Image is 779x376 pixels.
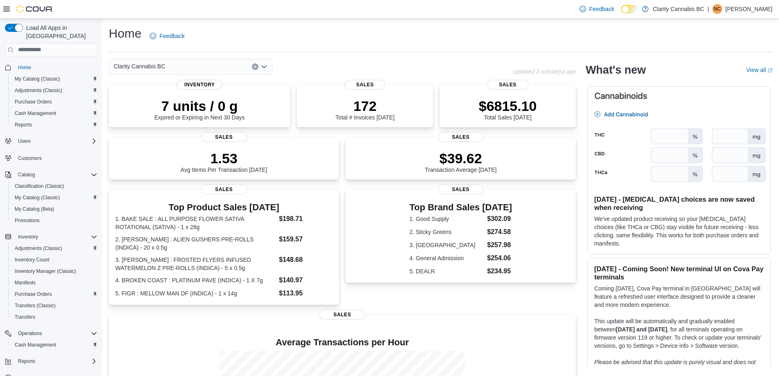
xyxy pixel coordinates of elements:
button: Inventory [2,231,101,243]
dt: 5. FIGR : MELLOW MAN DF (INDICA) - 1 x 14g [115,289,276,297]
a: Adjustments (Classic) [11,243,65,253]
button: Reports [8,119,101,131]
span: Purchase Orders [15,291,52,297]
dd: $113.95 [279,288,332,298]
button: Transfers (Classic) [8,300,101,311]
p: $39.62 [425,150,497,167]
span: Transfers (Classic) [11,301,97,311]
em: Please be advised that this update is purely visual and does not impact payment functionality. [594,359,756,374]
a: Cash Management [11,340,59,350]
dt: 3. [PERSON_NAME] : FROSTED FLYERS INFUSED WATERMELON Z PRE-ROLLS (INDICA) - 5 x 0.5g [115,256,276,272]
span: Adjustments (Classic) [11,243,97,253]
button: Purchase Orders [8,288,101,300]
p: Coming [DATE], Cova Pay terminal in [GEOGRAPHIC_DATA] will feature a refreshed user interface des... [594,284,764,309]
p: We've updated product receiving so your [MEDICAL_DATA] choices (like THCa or CBG) stay visible fo... [594,215,764,248]
span: Sales [201,132,247,142]
span: Sales [201,185,247,194]
h1: Home [109,25,141,42]
p: This update will be automatically and gradually enabled between , for all terminals operating on ... [594,317,764,350]
span: Catalog [15,170,97,180]
p: Clarity Cannabis BC [653,4,704,14]
a: My Catalog (Classic) [11,74,63,84]
span: Operations [15,329,97,338]
button: Cash Management [8,339,101,351]
button: Reports [2,356,101,367]
button: Reports [15,356,38,366]
button: Home [2,61,101,73]
div: Total # Invoices [DATE] [335,98,394,121]
a: Adjustments (Classic) [11,86,65,95]
span: Customers [15,153,97,163]
span: Home [15,62,97,72]
a: Transfers [11,312,38,322]
a: Home [15,63,34,72]
span: My Catalog (Beta) [11,204,97,214]
span: Users [15,136,97,146]
span: Reports [11,120,97,130]
dd: $234.95 [487,266,512,276]
span: Purchase Orders [15,99,52,105]
span: Transfers [11,312,97,322]
span: Sales [438,132,484,142]
p: 7 units / 0 g [155,98,245,114]
button: Catalog [2,169,101,180]
dd: $159.57 [279,234,332,244]
dt: 2. Sticky Greens [409,228,484,236]
strong: [DATE] and [DATE] [616,326,667,333]
a: Purchase Orders [11,289,55,299]
span: Purchase Orders [11,289,97,299]
button: Users [15,136,34,146]
p: [PERSON_NAME] [725,4,772,14]
a: Feedback [146,28,188,44]
span: My Catalog (Classic) [11,74,97,84]
span: Operations [18,330,42,337]
span: Catalog [18,171,35,178]
span: Cash Management [11,340,97,350]
p: Updated 2 minute(s) ago [513,68,576,75]
button: My Catalog (Classic) [8,73,101,85]
button: Inventory Count [8,254,101,266]
a: Customers [15,153,45,163]
p: | [707,4,709,14]
span: Reports [15,356,97,366]
span: Manifests [11,278,97,288]
span: Cash Management [15,342,56,348]
span: My Catalog (Classic) [11,193,97,203]
button: Operations [15,329,45,338]
button: Adjustments (Classic) [8,243,101,254]
div: Transaction Average [DATE] [425,150,497,173]
span: My Catalog (Beta) [15,206,54,212]
span: Adjustments (Classic) [15,245,62,252]
span: Feedback [159,32,184,40]
a: Feedback [576,1,617,17]
p: 1.53 [181,150,267,167]
span: Reports [18,358,35,365]
span: Clarity Cannabis BC [114,61,165,71]
span: Classification (Classic) [11,181,97,191]
button: Manifests [8,277,101,288]
dd: $198.71 [279,214,332,224]
a: Transfers (Classic) [11,301,59,311]
span: Promotions [11,216,97,225]
h3: [DATE] - [MEDICAL_DATA] choices are now saved when receiving [594,195,764,212]
a: Cash Management [11,108,59,118]
h2: What's new [586,63,646,77]
div: Noah Clark-Marlow [712,4,722,14]
dd: $140.97 [279,275,332,285]
button: Purchase Orders [8,96,101,108]
span: Transfers [15,314,35,320]
span: Sales [438,185,484,194]
button: My Catalog (Classic) [8,192,101,203]
span: Home [18,64,31,71]
button: Inventory Manager (Classic) [8,266,101,277]
a: Inventory Manager (Classic) [11,266,79,276]
a: Promotions [11,216,43,225]
h3: Top Brand Sales [DATE] [409,203,512,212]
button: Adjustments (Classic) [8,85,101,96]
dd: $302.09 [487,214,512,224]
span: Cash Management [11,108,97,118]
span: My Catalog (Classic) [15,76,60,82]
button: Promotions [8,215,101,226]
a: Purchase Orders [11,97,55,107]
